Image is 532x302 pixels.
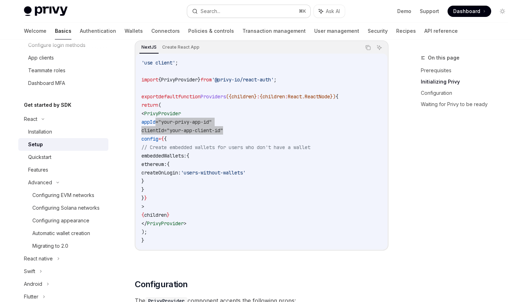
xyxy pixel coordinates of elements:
span: : [257,93,260,100]
a: Authentication [80,23,116,39]
span: Providers [201,93,226,100]
div: Advanced [28,178,52,187]
div: NextJS [139,43,159,51]
span: = [164,127,167,134]
span: { [141,212,144,218]
a: Quickstart [18,151,108,164]
span: children [262,93,285,100]
div: Automatic wallet creation [32,229,90,238]
div: Installation [28,128,52,136]
span: = [156,119,158,125]
a: Features [18,164,108,176]
a: Configuring EVM networks [18,189,108,202]
a: Migrating to 2.0 [18,240,108,252]
div: Quickstart [28,153,51,161]
a: Teammate roles [18,64,108,77]
span: } [167,212,170,218]
a: Transaction management [242,23,306,39]
span: : [285,93,288,100]
span: ReactNode [305,93,330,100]
span: Dashboard [453,8,480,15]
div: App clients [28,54,54,62]
div: Configuring EVM networks [32,191,94,199]
span: { [158,76,161,83]
button: Ask AI [314,5,345,18]
div: Android [24,280,42,288]
a: Basics [55,23,71,39]
span: > [141,203,144,210]
div: Migrating to 2.0 [32,242,68,250]
span: embeddedWallets: [141,153,186,159]
a: Configuring appearance [18,214,108,227]
span: { [164,136,167,142]
span: } [141,178,144,184]
div: Configuring appearance [32,216,89,225]
span: ⌘ K [299,8,306,14]
div: Flutter [24,292,38,301]
a: Prerequisites [421,65,514,76]
span: config [141,136,158,142]
button: Ask AI [375,43,384,52]
span: }) [330,93,336,100]
span: default [158,93,178,100]
span: } [141,195,144,201]
a: Recipes [396,23,416,39]
span: React [288,93,302,100]
span: children [232,93,254,100]
span: { [167,161,170,167]
span: } [141,237,144,244]
span: Ask AI [326,8,340,15]
a: Support [420,8,439,15]
span: // Create embedded wallets for users who don't have a wallet [141,144,310,150]
div: Configuring Solana networks [32,204,100,212]
span: '@privy-io/react-auth' [212,76,274,83]
span: export [141,93,158,100]
span: "your-privy-app-id" [158,119,212,125]
div: Swift [24,267,35,276]
span: PrivyProvider [147,220,184,227]
div: React native [24,254,53,263]
a: Dashboard MFA [18,77,108,90]
span: { [186,153,189,159]
div: Teammate roles [28,66,65,75]
span: createOnLogin: [141,170,181,176]
span: . [302,93,305,100]
a: Setup [18,138,108,151]
span: = [158,136,161,142]
span: } [254,93,257,100]
a: Waiting for Privy to be ready [421,99,514,110]
span: } [198,76,201,83]
span: 'use client' [141,60,175,66]
a: Installation [18,125,108,138]
span: On this page [428,54,460,62]
span: children [144,212,167,218]
a: User management [314,23,359,39]
a: Configuration [421,87,514,99]
span: { [336,93,338,100]
a: Demo [397,8,411,15]
span: import [141,76,158,83]
a: App clients [18,51,108,64]
span: ethereum: [141,161,167,167]
div: Dashboard MFA [28,79,65,87]
a: Configuring Solana networks [18,202,108,214]
div: Create React App [160,43,202,51]
span: { [161,136,164,142]
span: ; [274,76,277,83]
span: Configuration [135,279,188,290]
span: function [178,93,201,100]
span: ; [175,60,178,66]
span: < [141,110,144,117]
a: Initializing Privy [421,76,514,87]
span: ( [158,102,161,108]
img: light logo [24,6,68,16]
a: Wallets [125,23,143,39]
span: ({ [226,93,232,100]
a: Automatic wallet creation [18,227,108,240]
button: Search...⌘K [187,5,310,18]
h5: Get started by SDK [24,101,71,109]
a: Welcome [24,23,46,39]
span: return [141,102,158,108]
span: </ [141,220,147,227]
button: Copy the contents from the code block [363,43,373,52]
